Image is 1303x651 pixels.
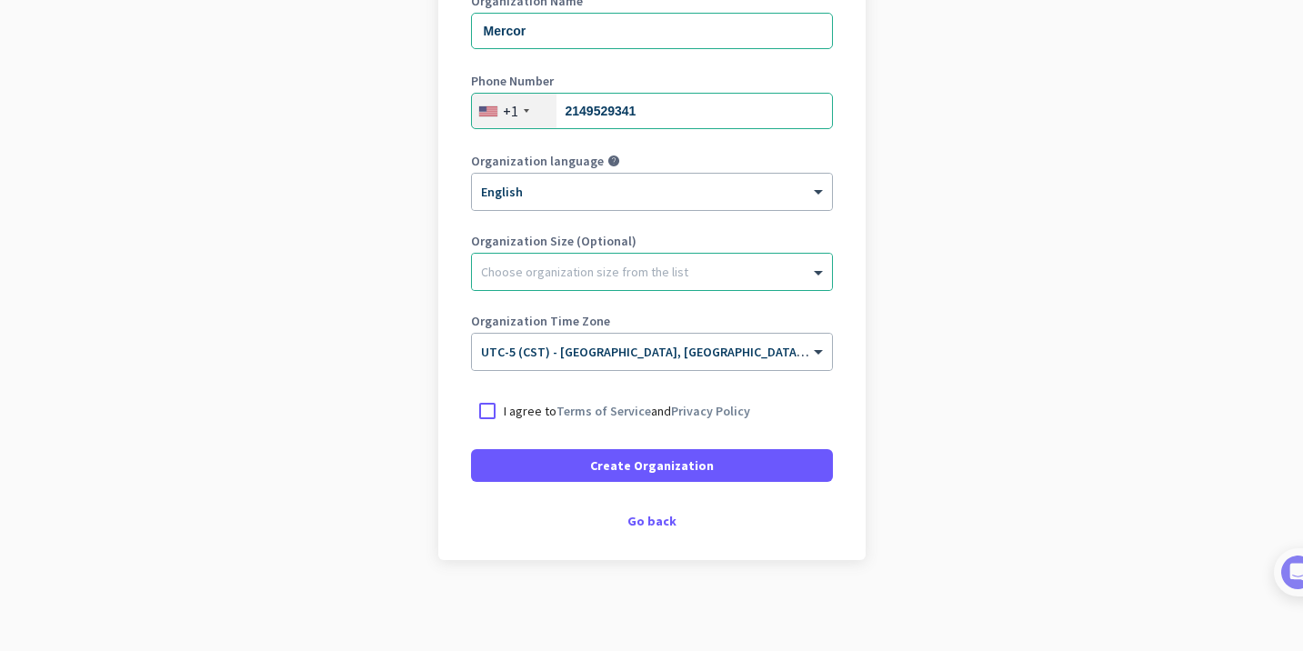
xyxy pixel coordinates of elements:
span: Create Organization [590,456,714,475]
a: Terms of Service [556,403,651,419]
label: Organization Size (Optional) [471,235,833,247]
input: 201-555-0123 [471,93,833,129]
label: Organization Time Zone [471,315,833,327]
div: +1 [503,102,518,120]
input: What is the name of your organization? [471,13,833,49]
i: help [607,155,620,167]
label: Phone Number [471,75,833,87]
div: Go back [471,515,833,527]
p: I agree to and [504,402,750,420]
label: Organization language [471,155,604,167]
a: Privacy Policy [671,403,750,419]
button: Create Organization [471,449,833,482]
